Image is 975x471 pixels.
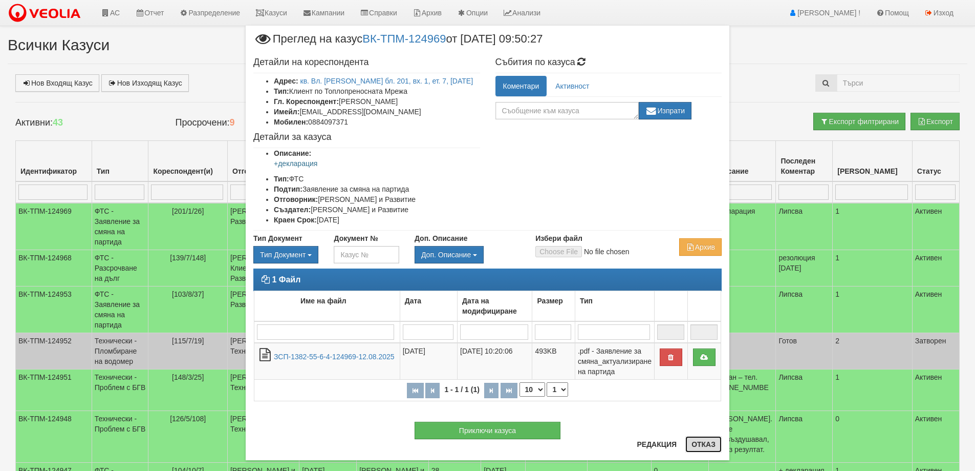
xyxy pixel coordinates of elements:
b: Тип [580,297,593,305]
button: Първа страница [407,383,424,398]
b: Имейл: [274,108,299,116]
a: ЗСП-1382-55-6-4-124969-12.08.2025 [274,353,395,361]
button: Изпрати [639,102,692,119]
span: Доп. Описание [421,251,471,259]
div: Двоен клик, за изчистване на избраната стойност. [253,246,318,263]
li: [PERSON_NAME] и Развитие [274,204,480,215]
td: [DATE] [400,343,457,380]
button: Архив [679,238,722,256]
a: кв. Вл. [PERSON_NAME] бл. 201, вх. 1, ет. 7, [DATE] [300,77,473,85]
td: : No sort applied, activate to apply an ascending sort [654,291,687,322]
b: Тип: [274,175,289,183]
li: Заявление за смяна на партида [274,184,480,194]
li: Клиент по Топлопреносната Мрежа [274,86,480,96]
button: Последна страница [501,383,517,398]
b: Подтип: [274,185,302,193]
button: Следваща страница [484,383,499,398]
select: Страница номер [547,382,568,397]
td: Тип: No sort applied, activate to apply an ascending sort [575,291,654,322]
label: Тип Документ [253,233,302,243]
button: Отказ [685,436,722,453]
tr: ЗСП-1382-55-6-4-124969-12.08.2025.pdf - Заявление за смяна_актуализиране на партида [254,343,721,380]
li: [PERSON_NAME] [274,96,480,107]
td: .pdf - Заявление за смяна_актуализиране на партида [575,343,654,380]
b: Гл. Кореспондент: [274,97,339,106]
strong: 1 Файл [272,275,300,284]
li: [EMAIL_ADDRESS][DOMAIN_NAME] [274,107,480,117]
span: Преглед на казус от [DATE] 09:50:27 [253,33,543,52]
button: Доп. Описание [415,246,484,263]
td: [DATE] 10:20:06 [458,343,532,380]
td: Дата на модифициране: No sort applied, activate to apply an ascending sort [458,291,532,322]
b: Мобилен: [274,118,308,126]
h4: Детайли за казуса [253,132,480,142]
li: [DATE] [274,215,480,225]
label: Доп. Описание [415,233,467,243]
li: [PERSON_NAME] и Развитие [274,194,480,204]
button: Приключи казуса [415,422,560,439]
b: Създател: [274,206,311,214]
b: Дата [405,297,421,305]
button: Предишна страница [425,383,440,398]
td: Дата: No sort applied, activate to apply an ascending sort [400,291,457,322]
a: Активност [548,76,597,96]
a: Коментари [495,76,547,96]
b: Размер [537,297,562,305]
span: 1 - 1 / 1 (1) [442,385,482,394]
td: 493KB [532,343,575,380]
button: Редакция [631,436,683,453]
div: Двоен клик, за изчистване на избраната стойност. [415,246,520,263]
li: 0884097371 [274,117,480,127]
h4: Събития по казуса [495,57,722,68]
td: Размер: No sort applied, activate to apply an ascending sort [532,291,575,322]
b: Описание: [274,149,311,157]
h4: Детайли на кореспондента [253,57,480,68]
button: Тип Документ [253,246,318,263]
b: Адрес: [274,77,298,85]
label: Избери файл [535,233,582,243]
b: Име на файл [300,297,346,305]
b: Тип: [274,87,289,95]
a: ВК-ТПМ-124969 [362,32,446,45]
select: Брой редове на страница [519,382,545,397]
p: +декларация [274,158,480,169]
b: Дата на модифициране [462,297,517,315]
b: Краен Срок: [274,216,317,224]
li: ФТС [274,174,480,184]
span: Тип Документ [260,251,306,259]
td: Име на файл: No sort applied, activate to apply an ascending sort [254,291,400,322]
input: Казус № [334,246,399,263]
b: Отговорник: [274,195,318,203]
label: Документ № [334,233,378,243]
td: : No sort applied, activate to apply an ascending sort [687,291,721,322]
